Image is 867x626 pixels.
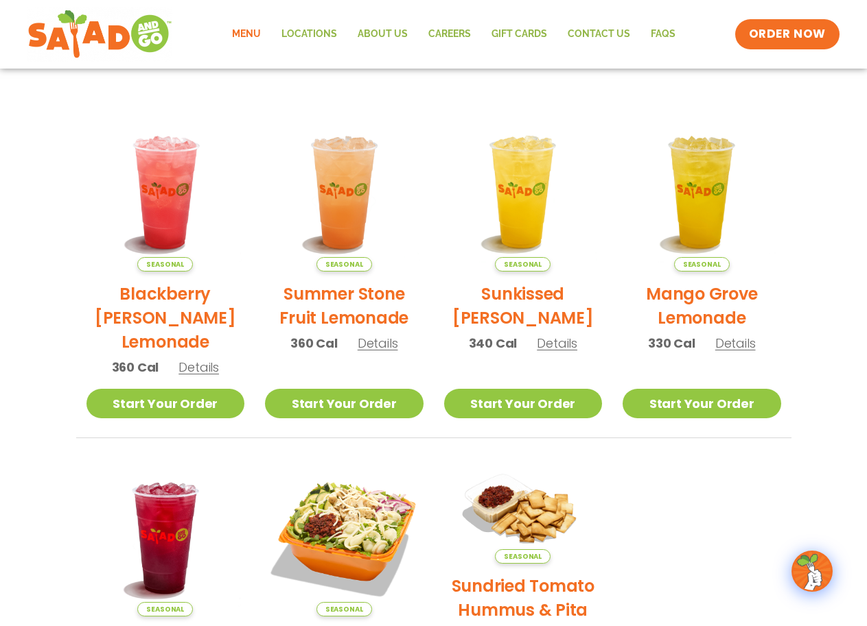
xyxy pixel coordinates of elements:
[557,19,640,50] a: Contact Us
[27,7,172,62] img: new-SAG-logo-768×292
[495,549,551,564] span: Seasonal
[316,602,372,616] span: Seasonal
[481,19,557,50] a: GIFT CARDS
[469,334,518,352] span: 340 Cal
[793,552,831,590] img: wpChatIcon
[137,257,193,272] span: Seasonal
[178,359,219,376] span: Details
[265,113,424,272] img: Product photo for Summer Stone Fruit Lemonade
[137,602,193,616] span: Seasonal
[112,358,159,376] span: 360 Cal
[648,334,695,352] span: 330 Cal
[418,19,481,50] a: Careers
[265,282,424,330] h2: Summer Stone Fruit Lemonade
[316,257,372,272] span: Seasonal
[715,335,756,352] span: Details
[358,335,398,352] span: Details
[640,19,686,50] a: FAQs
[674,257,730,272] span: Seasonal
[222,19,686,50] nav: Menu
[86,459,245,617] img: Product photo for Black Cherry Orchard Lemonade
[265,389,424,418] a: Start Your Order
[222,19,271,50] a: Menu
[623,113,781,272] img: Product photo for Mango Grove Lemonade
[86,389,245,418] a: Start Your Order
[444,282,603,330] h2: Sunkissed [PERSON_NAME]
[623,282,781,330] h2: Mango Grove Lemonade
[444,389,603,418] a: Start Your Order
[444,113,603,272] img: Product photo for Sunkissed Yuzu Lemonade
[537,335,577,352] span: Details
[86,113,245,272] img: Product photo for Blackberry Bramble Lemonade
[444,459,603,564] img: Product photo for Sundried Tomato Hummus & Pita Chips
[290,334,338,352] span: 360 Cal
[749,26,826,43] span: ORDER NOW
[86,282,245,354] h2: Blackberry [PERSON_NAME] Lemonade
[271,19,347,50] a: Locations
[495,257,551,272] span: Seasonal
[623,389,781,418] a: Start Your Order
[347,19,418,50] a: About Us
[265,459,424,617] img: Product photo for Tuscan Summer Salad
[735,19,840,49] a: ORDER NOW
